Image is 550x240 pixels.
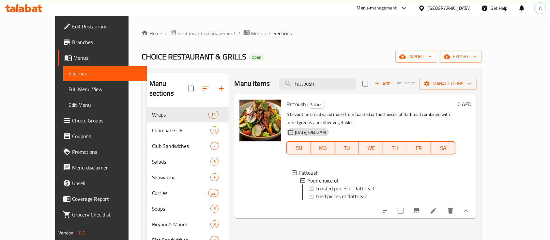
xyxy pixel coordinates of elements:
span: Promotions [72,148,142,156]
a: Upsell [58,175,147,191]
button: sort-choices [378,203,394,218]
h2: Menu sections [149,79,188,98]
button: TH [383,141,407,154]
div: Salads6 [147,154,229,169]
button: export [440,51,482,63]
div: items [210,158,219,166]
span: Upsell [72,179,142,187]
div: items [208,189,219,197]
span: Edit Menu [69,101,142,109]
span: Branches [72,38,142,46]
span: 7 [211,143,218,149]
span: SU [289,143,308,153]
button: WE [359,141,383,154]
input: search [279,78,356,89]
li: / [269,29,271,37]
span: Version: [58,229,74,237]
div: items [210,205,219,213]
span: Select section first [393,79,420,89]
span: import [401,53,432,61]
div: Open [249,54,264,61]
button: delete [443,203,458,218]
span: 6 [211,159,218,165]
span: Open [249,55,264,60]
div: Shawarma9 [147,169,229,185]
span: Add item [372,79,393,89]
span: fried pieces of flatbread [316,192,367,200]
span: A [539,5,542,12]
img: Fattoush [239,100,281,141]
a: Restaurants management [170,29,236,38]
span: Your choice of: [308,177,339,184]
div: Wraps [152,111,208,119]
span: Salads [152,158,211,166]
div: Salads [307,101,325,109]
div: items [210,220,219,228]
span: Menu disclaimer [72,164,142,171]
span: Full Menu View [69,85,142,93]
span: WE [361,143,380,153]
div: Menu-management [357,4,397,12]
span: 6 [211,206,218,212]
span: Select to update [394,204,407,217]
span: Charcoal Grills [152,126,211,134]
a: Menus [58,50,147,66]
div: Soups6 [147,201,229,216]
span: Grocery Checklist [72,211,142,218]
span: Select all sections [184,82,198,95]
span: Sections [274,29,292,37]
a: Branches [58,34,147,50]
span: Coverage Report [72,195,142,203]
span: Edit Restaurant [72,23,142,30]
button: SA [431,141,455,154]
a: Home [142,29,162,37]
span: Add [374,80,391,88]
div: Club Sandwiches7 [147,138,229,154]
span: MO [313,143,332,153]
span: Coupons [72,132,142,140]
button: Branch-specific-item [409,203,424,218]
span: TH [386,143,405,153]
div: items [210,142,219,150]
span: 1.0.0 [75,229,85,237]
li: / [238,29,241,37]
span: Menus [73,54,142,62]
span: Manage items [425,80,471,88]
span: FR [410,143,429,153]
span: Club Sandwiches [152,142,211,150]
button: import [395,51,437,63]
div: items [210,173,219,181]
div: Biryani & Mandi [152,220,211,228]
span: 22 [208,190,218,196]
div: Charcoal Grills6 [147,122,229,138]
a: Menus [243,29,266,38]
span: [DATE] 09:06 AM [292,129,328,136]
div: [GEOGRAPHIC_DATA] [428,5,471,12]
span: Choice Groups [72,117,142,124]
a: Edit Restaurant [58,19,147,34]
span: CHOICE RESTAURANT & GRILLS [142,49,247,64]
span: Salads [308,101,325,108]
span: 8 [211,221,218,228]
span: Soups [152,205,211,213]
span: Fattoush [299,169,319,177]
a: Menu disclaimer [58,160,147,175]
span: Curries [152,189,208,197]
h6: 0 AED [458,100,471,109]
div: Biryani & Mandi8 [147,216,229,232]
nav: breadcrumb [142,29,482,38]
button: MO [311,141,335,154]
div: Curries22 [147,185,229,201]
span: Fattoush [286,99,306,109]
span: Select section [359,77,372,90]
p: A Levantine bread salad made from toasted or fried pieces of flatbread combined with mixed greens... [286,110,455,127]
button: Add [372,79,393,89]
a: Full Menu View [63,81,147,97]
a: Sections [63,66,147,81]
div: Shawarma [152,173,211,181]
